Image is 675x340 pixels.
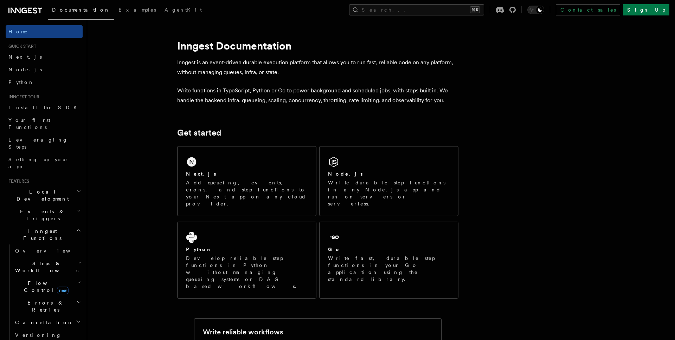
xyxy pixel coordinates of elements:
p: Write functions in TypeScript, Python or Go to power background and scheduled jobs, with steps bu... [177,86,458,105]
a: PythonDevelop reliable step functions in Python without managing queueing systems or DAG based wo... [177,222,316,299]
a: Overview [12,244,83,257]
span: Inngest Functions [6,228,76,242]
span: Next.js [8,54,42,60]
a: Contact sales [556,4,620,15]
span: Leveraging Steps [8,137,68,150]
button: Toggle dark mode [527,6,544,14]
a: Documentation [48,2,114,20]
span: Python [8,79,34,85]
button: Cancellation [12,316,83,329]
a: Next.js [6,51,83,63]
button: Steps & Workflows [12,257,83,277]
span: Cancellation [12,319,73,326]
button: Local Development [6,185,83,205]
p: Add queueing, events, crons, and step functions to your Next app on any cloud provider. [186,179,308,207]
button: Events & Triggers [6,205,83,225]
a: Examples [114,2,160,19]
p: Write fast, durable step functions in your Go application using the standard library. [328,255,450,283]
h2: Next.js [186,170,216,177]
a: Setting up your app [6,153,83,173]
a: Install the SDK [6,101,83,114]
span: Node.js [8,67,42,72]
a: GoWrite fast, durable step functions in your Go application using the standard library. [319,222,458,299]
span: Examples [118,7,156,13]
span: Quick start [6,44,36,49]
span: Errors & Retries [12,299,76,313]
p: Inngest is an event-driven durable execution platform that allows you to run fast, reliable code ... [177,58,458,77]
h2: Python [186,246,212,253]
a: Node.jsWrite durable step functions in any Node.js app and run on servers or serverless. [319,146,458,216]
p: Develop reliable step functions in Python without managing queueing systems or DAG based workflows. [186,255,308,290]
a: Get started [177,128,221,138]
h2: Node.js [328,170,363,177]
span: Flow Control [12,280,77,294]
span: Local Development [6,188,77,202]
span: Install the SDK [8,105,81,110]
h2: Go [328,246,341,253]
a: Leveraging Steps [6,133,83,153]
button: Inngest Functions [6,225,83,244]
span: Home [8,28,28,35]
button: Flow Controlnew [12,277,83,296]
a: AgentKit [160,2,206,19]
span: Documentation [52,7,110,13]
h2: Write reliable workflows [203,327,283,337]
span: Your first Functions [8,117,50,130]
span: Overview [15,248,88,254]
span: Features [6,178,29,184]
span: new [57,287,69,294]
a: Home [6,25,83,38]
span: AgentKit [165,7,202,13]
a: Next.jsAdd queueing, events, crons, and step functions to your Next app on any cloud provider. [177,146,316,216]
a: Python [6,76,83,89]
span: Inngest tour [6,94,39,100]
span: Versioning [15,332,62,338]
a: Sign Up [623,4,669,15]
a: Your first Functions [6,114,83,133]
span: Events & Triggers [6,208,77,222]
h1: Inngest Documentation [177,39,458,52]
p: Write durable step functions in any Node.js app and run on servers or serverless. [328,179,450,207]
span: Steps & Workflows [12,260,78,274]
kbd: ⌘K [470,6,480,13]
span: Setting up your app [8,157,69,169]
a: Node.js [6,63,83,76]
button: Search...⌘K [349,4,484,15]
button: Errors & Retries [12,296,83,316]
